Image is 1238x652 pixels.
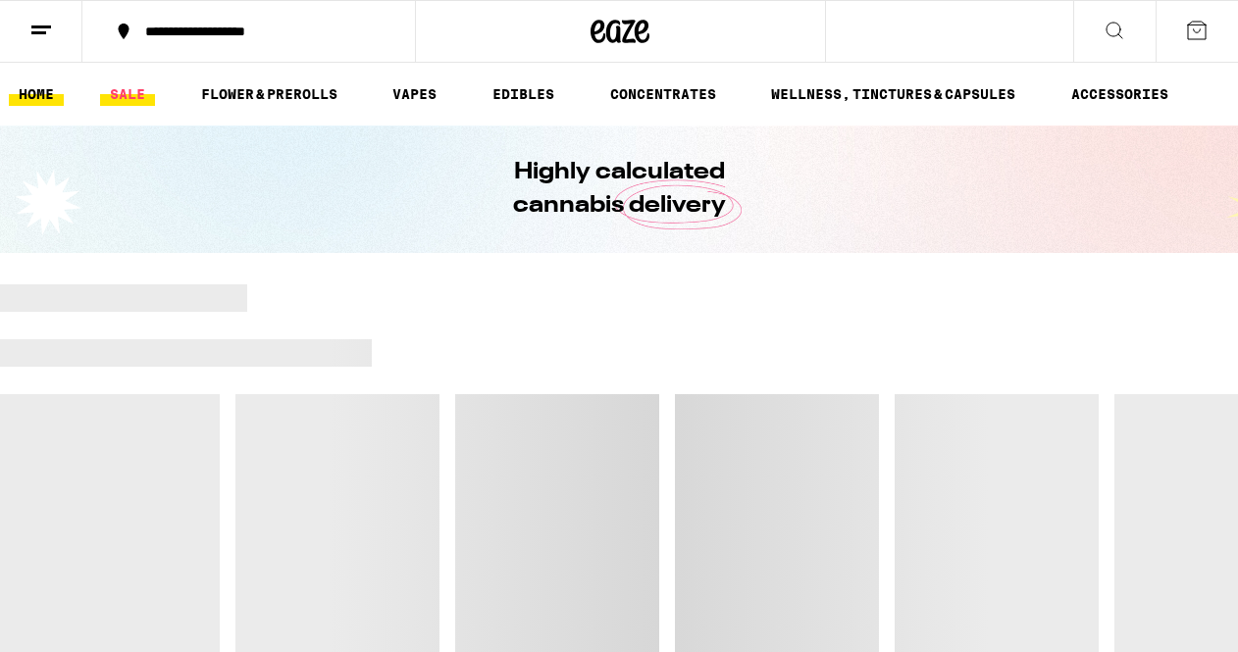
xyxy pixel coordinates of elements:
a: FLOWER & PREROLLS [191,82,347,106]
a: EDIBLES [483,82,564,106]
a: SALE [100,82,155,106]
a: WELLNESS, TINCTURES & CAPSULES [761,82,1025,106]
span: Hi. Need any help? [12,14,141,29]
a: VAPES [383,82,446,106]
a: CONCENTRATES [600,82,726,106]
h1: Highly calculated cannabis delivery [457,156,781,223]
a: ACCESSORIES [1061,82,1178,106]
a: HOME [9,82,64,106]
